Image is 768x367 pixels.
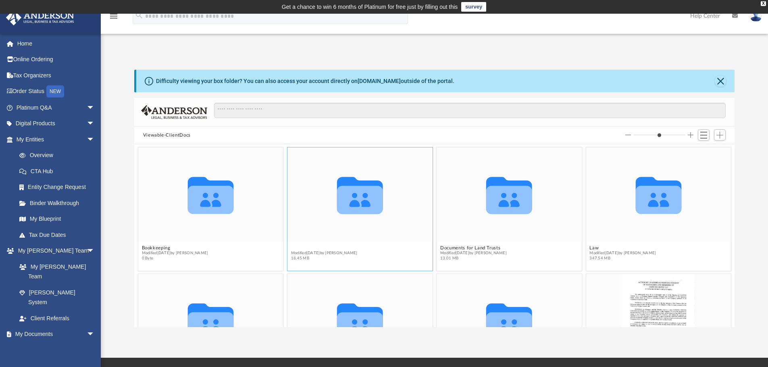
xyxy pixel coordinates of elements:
span: 347.54 MB [589,256,656,261]
a: Tax Organizers [6,67,107,83]
a: Overview [11,147,107,164]
img: Anderson Advisors Platinum Portal [4,10,77,25]
a: Platinum Q&Aarrow_drop_down [6,100,107,116]
span: arrow_drop_down [87,131,103,148]
button: Bookkeeping [142,245,208,251]
a: [DOMAIN_NAME] [358,78,401,84]
span: Modified [DATE] by [PERSON_NAME] [142,251,208,256]
button: Close [715,75,726,87]
a: Digital Productsarrow_drop_down [6,116,107,132]
a: Tax Due Dates [11,227,107,243]
span: 18.45 MB [291,256,358,261]
input: Search files and folders [214,103,726,118]
button: Documents for Land Trusts [440,245,507,251]
span: arrow_drop_down [87,326,103,343]
span: Modified [DATE] by [PERSON_NAME] [589,251,656,256]
button: CARESS Grant Application [291,245,358,251]
button: Switch to List View [698,129,710,141]
a: Home [6,35,107,52]
a: [PERSON_NAME] System [11,284,103,310]
a: Entity Change Request [11,179,107,195]
i: search [135,11,144,20]
button: Increase column size [688,132,693,138]
a: Client Referrals [11,310,103,326]
div: Get a chance to win 6 months of Platinum for free just by filling out this [282,2,458,12]
a: survey [461,2,486,12]
div: grid [134,144,735,327]
a: My [PERSON_NAME] Team [11,259,99,284]
a: menu [109,15,119,21]
a: My Documentsarrow_drop_down [6,326,103,342]
span: 13.01 MB [440,256,507,261]
span: arrow_drop_down [87,100,103,116]
span: Modified [DATE] by [PERSON_NAME] [291,251,358,256]
button: Add [714,129,726,141]
span: arrow_drop_down [87,116,103,132]
a: Online Ordering [6,52,107,68]
img: User Pic [750,10,762,22]
a: Binder Walkthrough [11,195,107,211]
a: CTA Hub [11,163,107,179]
div: Difficulty viewing your box folder? You can also access your account directly on outside of the p... [156,77,454,85]
i: menu [109,11,119,21]
button: Law [589,245,656,251]
span: 0 Byte [142,256,208,261]
a: My Blueprint [11,211,103,227]
button: Decrease column size [625,132,631,138]
div: close [761,1,766,6]
input: Column size [633,132,685,138]
span: arrow_drop_down [87,243,103,259]
a: Order StatusNEW [6,83,107,100]
a: My [PERSON_NAME] Teamarrow_drop_down [6,243,103,259]
span: Modified [DATE] by [PERSON_NAME] [440,251,507,256]
button: Viewable-ClientDocs [143,132,191,139]
a: My Entitiesarrow_drop_down [6,131,107,147]
div: NEW [46,85,64,97]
